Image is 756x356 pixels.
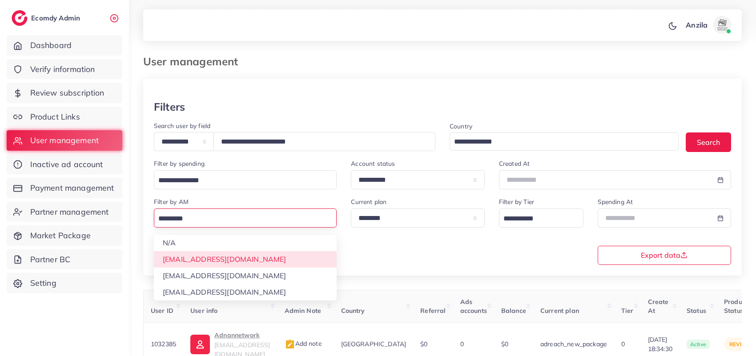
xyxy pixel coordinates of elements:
span: Product Status [724,298,748,315]
label: Search user by field [154,121,210,130]
a: Partner BC [7,249,122,270]
div: Search for option [154,170,337,189]
a: Review subscription [7,83,122,103]
a: Dashboard [7,35,122,56]
div: Search for option [450,132,679,151]
input: Search for option [155,212,325,226]
span: Create At [648,298,669,315]
a: Partner management [7,202,122,222]
li: [EMAIL_ADDRESS][DOMAIN_NAME] [154,268,337,284]
span: Payment management [30,182,114,194]
label: Country [450,122,472,131]
h2: Ecomdy Admin [31,14,82,22]
span: Ads accounts [460,298,487,315]
span: [DATE] 18:34:30 [648,335,672,353]
button: Export data [598,246,732,265]
input: Search for option [451,135,667,149]
a: logoEcomdy Admin [12,10,82,26]
a: Anzilaavatar [681,16,735,34]
label: Created At [499,159,530,168]
a: Setting [7,273,122,293]
span: Setting [30,277,56,289]
a: Product Links [7,107,122,127]
span: Admin Note [285,307,322,315]
span: Status [687,307,706,315]
span: Dashboard [30,40,72,51]
a: Verify information [7,59,122,80]
span: $0 [501,340,508,348]
input: Search for option [155,174,325,188]
label: Filter by AM [154,197,189,206]
li: N/A [154,235,337,251]
img: ic-user-info.36bf1079.svg [190,335,210,354]
span: Tier [621,307,634,315]
span: Partner management [30,206,109,218]
span: User ID [151,307,173,315]
a: User management [7,130,122,151]
label: Account status [351,159,395,168]
span: Add note [285,340,322,348]
span: 1032385 [151,340,176,348]
label: Spending At [598,197,633,206]
button: Search [686,132,731,152]
input: Search for option [500,212,572,226]
a: Inactive ad account [7,154,122,175]
span: User info [190,307,217,315]
span: 0 [460,340,464,348]
span: Verify information [30,64,95,75]
div: Search for option [154,208,337,228]
span: active [687,340,710,349]
span: Product Links [30,111,80,123]
span: adreach_new_package [540,340,607,348]
img: admin_note.cdd0b510.svg [285,339,295,350]
span: Country [341,307,365,315]
span: Review subscription [30,87,105,99]
span: Partner BC [30,254,71,265]
img: avatar [713,16,731,34]
span: Current plan [540,307,579,315]
span: Export data [641,252,688,259]
span: Balance [501,307,526,315]
span: $0 [420,340,427,348]
h3: Filters [154,100,185,113]
img: logo [12,10,28,26]
span: Referral [420,307,446,315]
span: Market Package [30,230,91,241]
p: Anzila [686,20,708,30]
li: [EMAIL_ADDRESS][DOMAIN_NAME] [154,284,337,300]
label: Current plan [351,197,386,206]
span: Inactive ad account [30,159,103,170]
a: Market Package [7,225,122,246]
a: Payment management [7,178,122,198]
label: Filter by Tier [499,197,534,206]
li: [EMAIL_ADDRESS][DOMAIN_NAME] [154,251,337,268]
div: Search for option [499,208,583,228]
span: 0 [621,340,625,348]
p: Adnannetwork [214,330,270,340]
label: Filter by spending [154,159,205,168]
span: User management [30,135,99,146]
h3: User management [143,55,245,68]
span: [GEOGRAPHIC_DATA] [341,340,406,348]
